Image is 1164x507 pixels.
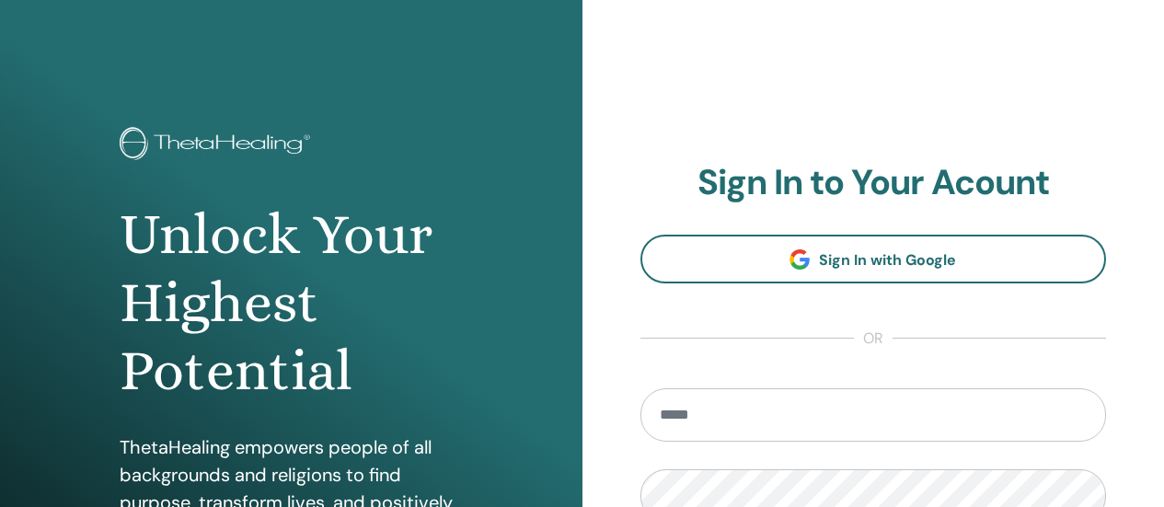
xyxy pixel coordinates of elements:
a: Sign In with Google [640,235,1107,283]
h2: Sign In to Your Acount [640,162,1107,204]
h1: Unlock Your Highest Potential [120,201,462,406]
span: or [854,328,893,350]
span: Sign In with Google [819,250,956,270]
